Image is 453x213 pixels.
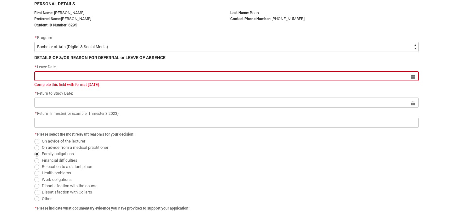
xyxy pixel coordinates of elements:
[42,164,92,169] span: Relocation to a distant place
[230,11,249,15] b: Last Name:
[42,139,85,143] span: On advice of the lecturer
[34,11,53,15] strong: First Name:
[271,16,305,21] span: [PHONE_NUMBER]
[34,10,223,16] p: [PERSON_NAME]
[34,82,419,87] div: Complete this field with format [DATE].
[42,190,92,194] span: Dissatisfaction with Collarts
[34,1,75,6] b: PERSONAL DETAILS
[35,111,36,116] abbr: required
[42,183,98,188] span: Dissatisfaction with the course
[34,23,67,27] strong: Student ID Number:
[35,206,36,210] abbr: required
[42,196,52,201] span: Other
[35,132,36,137] abbr: required
[61,16,91,21] span: [PERSON_NAME]
[34,111,119,116] span: Return Trimester(for example: Trimester 3 2023)
[34,17,61,21] strong: Preferred Name:
[230,10,419,16] p: Boss
[37,36,52,40] span: Program
[42,171,71,175] span: Health problems
[34,55,165,60] b: DETAILS OF &/OR REASON FOR DEFERRAL or LEAVE OF ABSENCE
[42,145,108,150] span: On advice from a medical practitioner
[42,151,74,156] span: Family obligations
[34,65,57,69] span: Leave Date:
[35,65,36,69] abbr: required
[34,91,73,96] span: Return to Study Date:
[37,206,189,210] span: Please indicate what documentary evidence you have provided to support your application:
[37,132,134,137] span: Please select the most relevant reason/s for your decision:
[35,91,36,96] abbr: required
[35,36,36,40] abbr: required
[42,158,77,163] span: Financial difficulties
[42,177,72,182] span: Work obligations
[34,22,223,28] p: 6295
[230,17,271,21] b: Contact Phone Number:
